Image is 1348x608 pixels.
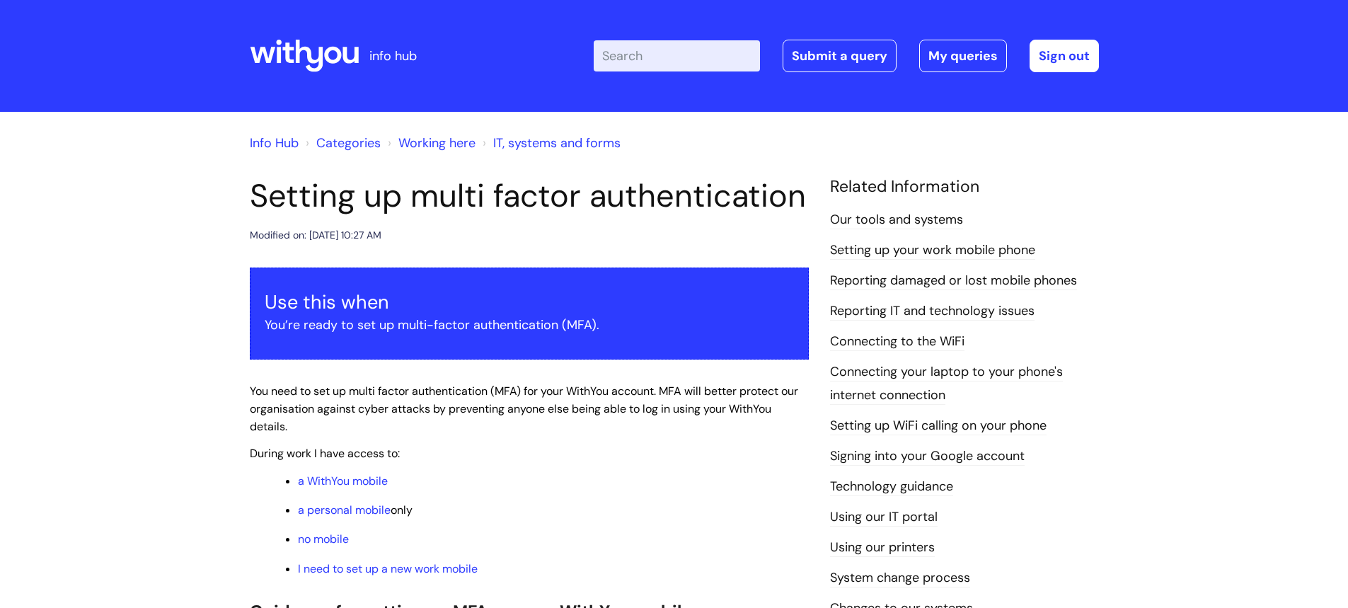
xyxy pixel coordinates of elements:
[298,561,478,576] a: I need to set up a new work mobile
[830,417,1047,435] a: Setting up WiFi calling on your phone
[1030,40,1099,72] a: Sign out
[250,446,400,461] span: During work I have access to:
[250,134,299,151] a: Info Hub
[384,132,476,154] li: Working here
[265,314,794,336] p: You’re ready to set up multi-factor authentication (MFA).
[830,508,938,527] a: Using our IT portal
[298,474,388,488] a: a WithYou mobile
[830,302,1035,321] a: Reporting IT and technology issues
[479,132,621,154] li: IT, systems and forms
[298,503,391,517] a: a personal mobile
[830,478,953,496] a: Technology guidance
[830,569,970,587] a: System change process
[783,40,897,72] a: Submit a query
[830,211,963,229] a: Our tools and systems
[830,539,935,557] a: Using our printers
[398,134,476,151] a: Working here
[830,177,1099,197] h4: Related Information
[594,40,760,71] input: Search
[830,241,1035,260] a: Setting up your work mobile phone
[830,333,964,351] a: Connecting to the WiFi
[830,447,1025,466] a: Signing into your Google account
[250,177,809,215] h1: Setting up multi factor authentication
[493,134,621,151] a: IT, systems and forms
[369,45,417,67] p: info hub
[298,532,349,546] a: no mobile
[830,272,1077,290] a: Reporting damaged or lost mobile phones
[250,384,798,434] span: You need to set up multi factor authentication (MFA) for your WithYou account. MFA will better pr...
[265,291,794,314] h3: Use this when
[302,132,381,154] li: Solution home
[316,134,381,151] a: Categories
[594,40,1099,72] div: | -
[830,363,1063,404] a: Connecting your laptop to your phone's internet connection
[250,226,381,244] div: Modified on: [DATE] 10:27 AM
[919,40,1007,72] a: My queries
[298,503,413,517] span: only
